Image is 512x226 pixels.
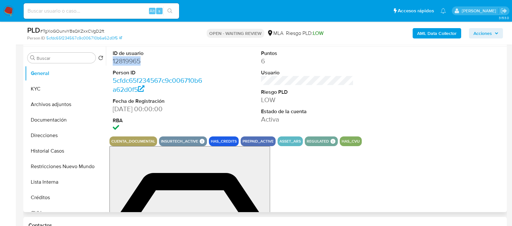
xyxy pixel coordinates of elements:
[161,140,198,143] button: insurtech_active
[261,108,354,115] dt: Estado de la cuenta
[261,57,354,66] dd: 6
[150,8,155,14] span: Alt
[113,57,205,66] dd: 12819965
[25,143,106,159] button: Historial Casos
[24,7,179,15] input: Buscar usuario o caso...
[267,30,283,37] div: MLA
[113,69,205,76] dt: Person ID
[158,8,160,14] span: s
[440,8,446,14] a: Notificaciones
[398,7,434,14] span: Accesos rápidos
[498,15,509,20] span: 3.153.0
[207,29,264,38] p: OPEN - WAITING REVIEW
[25,81,106,97] button: KYC
[25,159,106,174] button: Restricciones Nuevo Mundo
[40,28,104,34] span: # TgXoGOunvYBsQKZxxCVgD2ft
[342,140,360,143] button: has_cvu
[113,76,202,94] a: 5cfdc65f234567c9c006710b6a62d0f5
[113,98,205,105] dt: Fecha de Registración
[313,29,324,37] span: LOW
[261,115,354,124] dd: Activa
[261,89,354,96] dt: Riesgo PLD
[25,66,106,81] button: General
[27,25,40,35] b: PLD
[307,140,329,143] button: regulated
[46,35,122,41] a: 5cfdc65f234567c9c006710b6a62d0f5
[286,30,324,37] span: Riesgo PLD:
[261,69,354,76] dt: Usuario
[111,140,155,143] button: cuenta_documental
[113,104,205,113] dd: [DATE] 00:00:00
[25,205,106,221] button: CVU
[261,95,354,104] dd: LOW
[243,140,274,143] button: prepaid_active
[469,28,503,38] button: Acciones
[261,50,354,57] dt: Puntos
[279,140,301,143] button: asset_ars
[25,97,106,112] button: Archivos adjuntos
[417,28,457,38] b: AML Data Collector
[25,112,106,128] button: Documentación
[30,55,35,60] button: Buscar
[163,6,176,16] button: search-icon
[25,174,106,190] button: Lista Interna
[461,8,498,14] p: marielabelen.cragno@mercadolibre.com
[113,50,205,57] dt: ID de usuario
[211,140,237,143] button: has_credits
[473,28,492,38] span: Acciones
[27,35,45,41] b: Person ID
[98,55,103,62] button: Volver al orden por defecto
[113,117,205,124] dt: RBA
[25,128,106,143] button: Direcciones
[413,28,461,38] button: AML Data Collector
[500,7,507,14] a: Salir
[25,190,106,205] button: Créditos
[37,55,93,61] input: Buscar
